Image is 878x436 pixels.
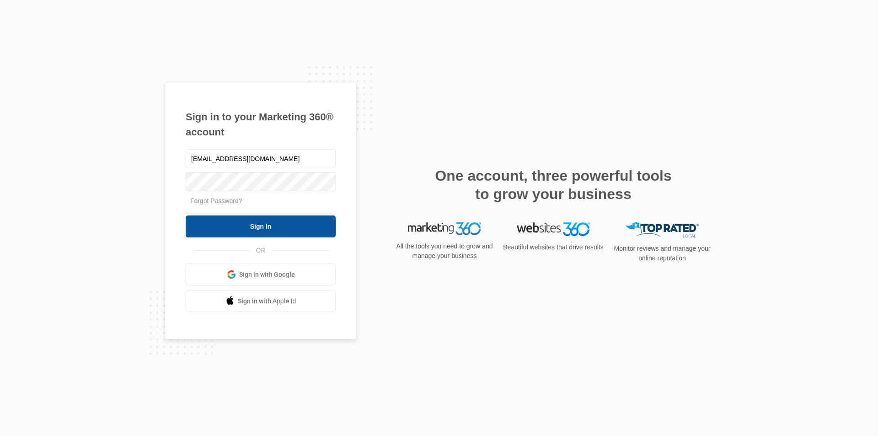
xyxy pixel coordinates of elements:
p: Beautiful websites that drive results [502,242,605,252]
p: All the tools you need to grow and manage your business [393,242,496,261]
input: Sign In [186,215,336,237]
h1: Sign in to your Marketing 360® account [186,109,336,140]
p: Monitor reviews and manage your online reputation [611,244,713,263]
a: Sign in with Google [186,264,336,285]
span: OR [250,246,272,255]
img: Websites 360 [517,222,590,236]
img: Marketing 360 [408,222,481,235]
a: Forgot Password? [190,197,242,205]
a: Sign in with Apple Id [186,290,336,312]
input: Email [186,149,336,168]
img: Top Rated Local [626,222,699,237]
span: Sign in with Apple Id [238,296,296,306]
span: Sign in with Google [239,270,295,280]
h2: One account, three powerful tools to grow your business [432,167,675,203]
